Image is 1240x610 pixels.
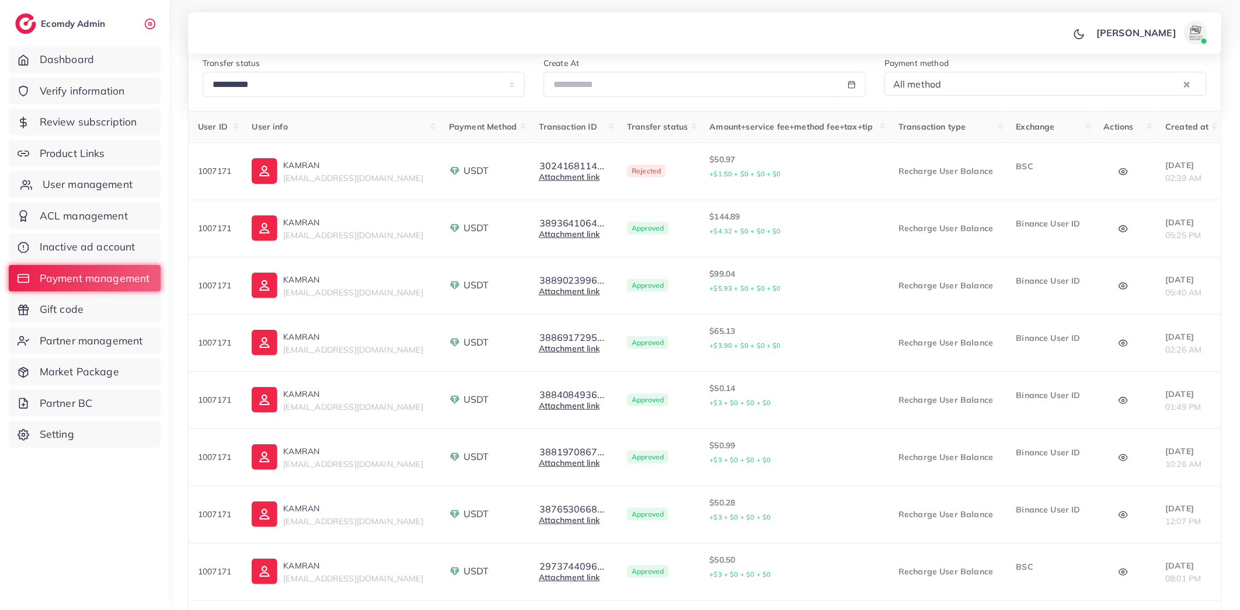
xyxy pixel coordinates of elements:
p: Recharge User Balance [898,278,998,292]
span: USDT [464,164,489,177]
img: payment [449,280,461,291]
span: Verify information [40,83,125,99]
p: Binance User ID [1016,445,1085,459]
a: Partner BC [9,390,161,417]
p: Binance User ID [1016,274,1085,288]
h2: Ecomdy Admin [41,18,108,29]
span: Gift code [40,302,83,317]
p: 1007171 [198,507,233,521]
p: Recharge User Balance [898,164,998,178]
a: Setting [9,421,161,448]
a: Attachment link [539,400,600,411]
a: Gift code [9,296,161,323]
span: User info [252,121,287,132]
span: User ID [198,121,228,132]
p: KAMRAN [283,158,423,172]
p: KAMRAN [283,330,423,344]
p: $144.89 [710,210,880,238]
small: +$5.93 + $0 + $0 + $0 [710,284,781,292]
a: Attachment link [539,515,600,525]
img: avatar [1184,21,1207,44]
p: 1007171 [198,393,233,407]
span: Transfer status [627,121,688,132]
p: Recharge User Balance [898,221,998,235]
p: 1007171 [198,450,233,464]
p: [DATE] [1165,158,1211,172]
span: Approved [627,565,668,578]
img: ic-user-info.36bf1079.svg [252,158,277,184]
img: ic-user-info.36bf1079.svg [252,501,277,527]
p: Recharge User Balance [898,393,998,407]
span: [EMAIL_ADDRESS][DOMAIN_NAME] [283,402,423,412]
a: Attachment link [539,229,600,239]
img: payment [449,222,461,234]
p: Recharge User Balance [898,507,998,521]
p: $99.04 [710,267,880,295]
p: 1007171 [198,164,233,178]
span: Amount+service fee+method fee+tax+tip [710,121,873,132]
span: 02:26 AM [1165,344,1201,355]
p: KAMRAN [283,501,423,515]
span: Created at [1165,121,1209,132]
a: Attachment link [539,286,600,297]
small: +$3 + $0 + $0 + $0 [710,513,771,521]
p: 1007171 [198,278,233,292]
a: Attachment link [539,172,600,182]
span: Review subscription [40,114,137,130]
p: $65.13 [710,324,880,353]
button: 3024168114... [539,161,605,171]
small: +$4.32 + $0 + $0 + $0 [710,227,781,235]
a: logoEcomdy Admin [15,13,108,34]
div: Search for option [884,72,1207,96]
label: Payment method [884,57,949,69]
p: BSC [1016,560,1085,574]
span: 02:39 AM [1165,173,1201,183]
img: ic-user-info.36bf1079.svg [252,444,277,470]
span: 01:49 PM [1165,402,1201,412]
span: ACL management [40,208,128,224]
a: Verify information [9,78,161,104]
a: Attachment link [539,343,600,354]
button: 3889023996... [539,275,605,285]
img: ic-user-info.36bf1079.svg [252,387,277,413]
span: [EMAIL_ADDRESS][DOMAIN_NAME] [283,344,423,355]
button: Clear Selected [1184,77,1190,90]
img: payment [449,394,461,406]
span: Transaction type [898,121,966,132]
p: KAMRAN [283,387,423,401]
span: Partner management [40,333,143,348]
img: payment [449,451,461,463]
span: USDT [464,507,489,521]
span: 05:25 PM [1165,230,1201,240]
p: Recharge User Balance [898,564,998,578]
a: Market Package [9,358,161,385]
button: 3881970867... [539,447,605,457]
p: KAMRAN [283,273,423,287]
a: User management [9,171,161,198]
span: Approved [627,393,668,406]
span: Setting [40,427,74,442]
img: ic-user-info.36bf1079.svg [252,215,277,241]
img: payment [449,165,461,177]
img: payment [449,566,461,577]
p: [DATE] [1165,501,1211,515]
p: $50.99 [710,438,880,467]
button: 3886917295... [539,332,605,343]
img: ic-user-info.36bf1079.svg [252,330,277,355]
img: ic-user-info.36bf1079.svg [252,559,277,584]
span: All method [891,75,944,93]
a: Attachment link [539,458,600,468]
span: Approved [627,508,668,521]
a: Inactive ad account [9,233,161,260]
span: Actions [1104,121,1134,132]
p: [DATE] [1165,330,1211,344]
a: [PERSON_NAME]avatar [1090,21,1212,44]
p: $50.14 [710,381,880,410]
span: Inactive ad account [40,239,135,255]
p: 1007171 [198,336,233,350]
span: Exchange [1016,121,1055,132]
p: 1007171 [198,221,233,235]
p: Recharge User Balance [898,336,998,350]
span: Approved [627,279,668,292]
span: Product Links [40,146,105,161]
